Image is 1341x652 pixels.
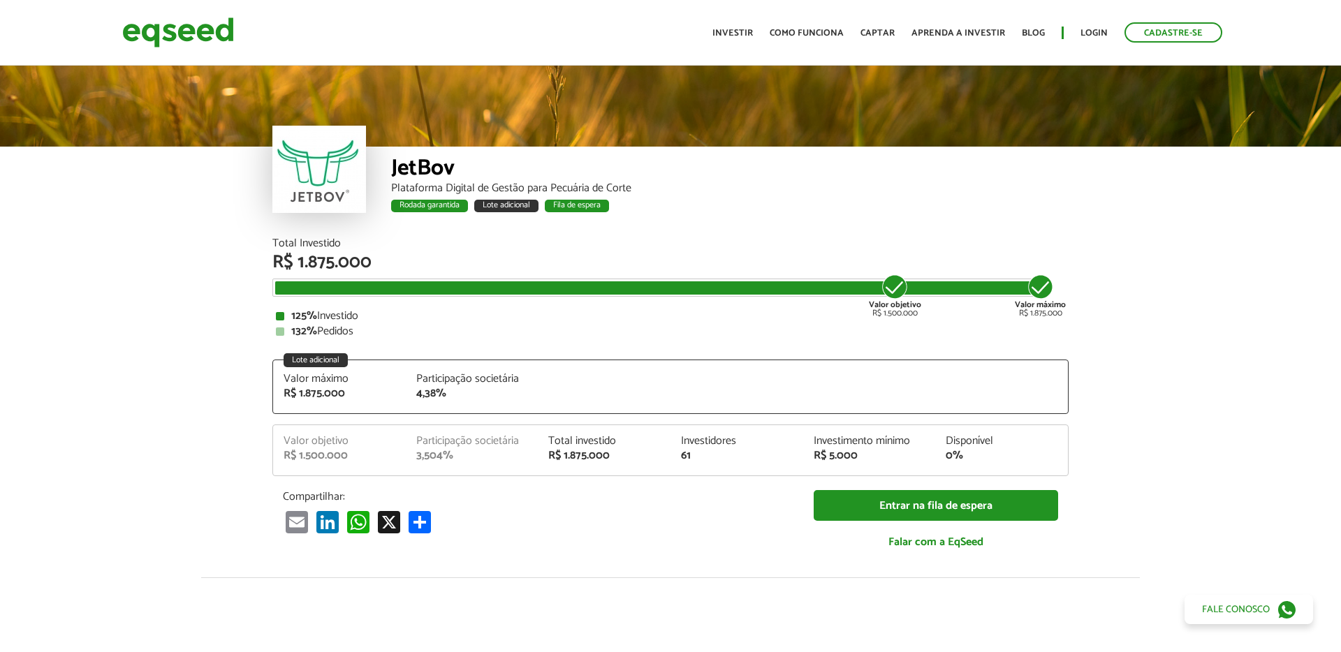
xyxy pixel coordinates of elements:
div: JetBov [391,157,1069,183]
div: 0% [946,450,1057,461]
a: X [375,510,403,533]
strong: 125% [291,306,317,325]
div: Pedidos [276,326,1065,337]
p: Compartilhar: [283,490,793,503]
div: R$ 5.000 [814,450,925,461]
div: R$ 1.875.000 [1015,273,1066,318]
div: Rodada garantida [391,200,468,212]
a: Como funciona [770,29,844,38]
div: Valor máximo [284,373,395,385]
div: Plataforma Digital de Gestão para Pecuária de Corte [391,183,1069,194]
div: Disponível [946,436,1057,447]
div: Participação societária [416,373,528,385]
a: Compartir [406,510,434,533]
a: Email [283,510,311,533]
div: 61 [681,450,793,461]
div: Lote adicional [284,353,348,367]
a: Aprenda a investir [911,29,1005,38]
img: EqSeed [122,14,234,51]
strong: Valor máximo [1015,298,1066,311]
div: 4,38% [416,388,528,399]
div: Lote adicional [474,200,538,212]
div: Investidores [681,436,793,447]
div: Total Investido [272,238,1069,249]
div: Participação societária [416,436,528,447]
a: Investir [712,29,753,38]
a: LinkedIn [314,510,342,533]
div: 3,504% [416,450,528,461]
a: Blog [1022,29,1045,38]
div: Valor objetivo [284,436,395,447]
div: Total investido [548,436,660,447]
div: R$ 1.875.000 [272,253,1069,272]
strong: 132% [291,322,317,341]
a: Login [1080,29,1108,38]
a: WhatsApp [344,510,372,533]
a: Fale conosco [1185,595,1313,624]
strong: Valor objetivo [869,298,921,311]
div: R$ 1.500.000 [284,450,395,461]
div: Fila de espera [545,200,609,212]
div: R$ 1.500.000 [869,273,921,318]
div: Investido [276,311,1065,322]
a: Cadastre-se [1124,22,1222,43]
a: Captar [860,29,895,38]
a: Falar com a EqSeed [814,528,1058,556]
div: R$ 1.875.000 [548,450,660,461]
a: Entrar na fila de espera [814,490,1058,521]
div: Investimento mínimo [814,436,925,447]
div: R$ 1.875.000 [284,388,395,399]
